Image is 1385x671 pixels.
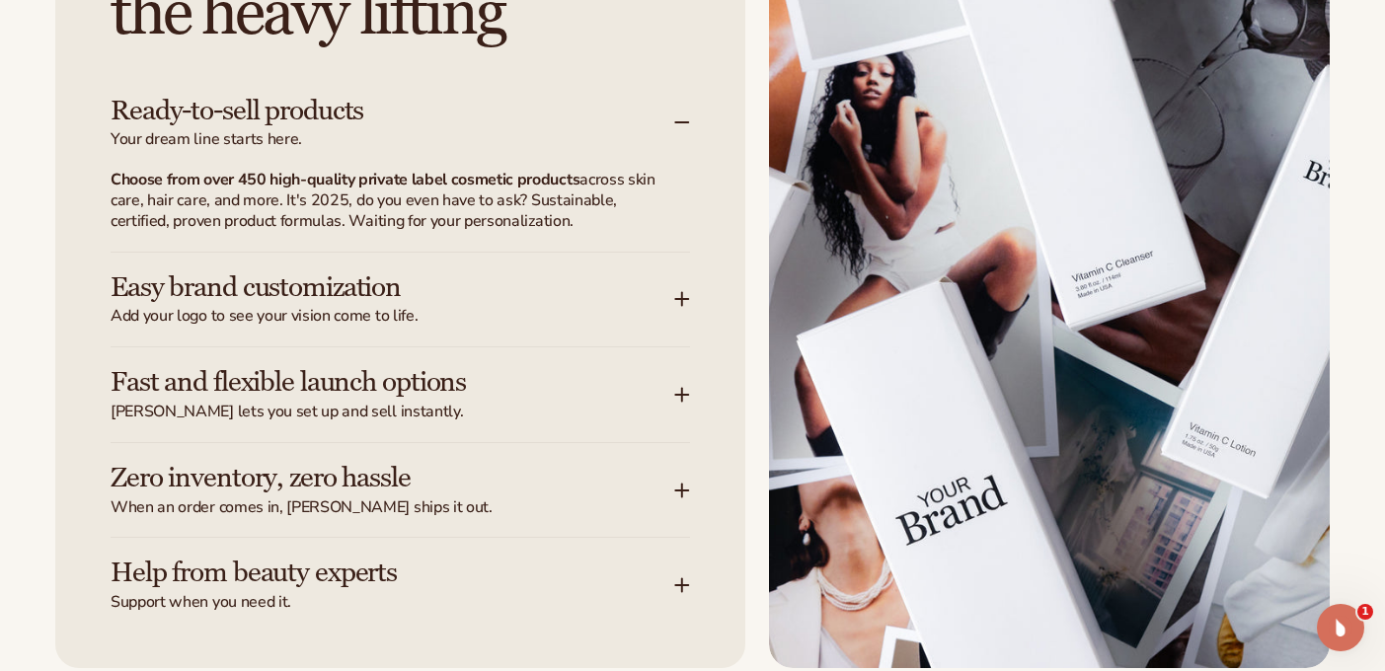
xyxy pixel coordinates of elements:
[1317,604,1364,651] iframe: Intercom live chat
[111,402,674,422] span: [PERSON_NAME] lets you set up and sell instantly.
[111,463,615,493] h3: Zero inventory, zero hassle
[111,497,674,518] span: When an order comes in, [PERSON_NAME] ships it out.
[111,592,674,613] span: Support when you need it.
[111,558,615,588] h3: Help from beauty experts
[111,129,674,150] span: Your dream line starts here.
[111,169,579,190] strong: Choose from over 450 high-quality private label cosmetic products
[111,272,615,303] h3: Easy brand customization
[1357,604,1373,620] span: 1
[111,306,674,327] span: Add your logo to see your vision come to life.
[111,170,666,231] p: across skin care, hair care, and more. It's 2025, do you even have to ask? Sustainable, certified...
[111,96,615,126] h3: Ready-to-sell products
[111,367,615,398] h3: Fast and flexible launch options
